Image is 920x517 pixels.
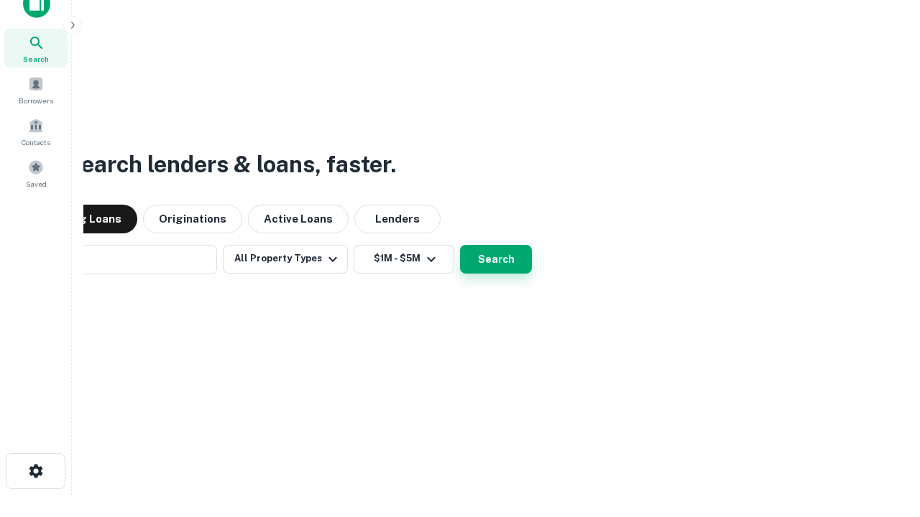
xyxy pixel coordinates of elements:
[22,136,50,148] span: Contacts
[4,29,68,67] a: Search
[354,245,454,274] button: $1M - $5M
[143,205,242,233] button: Originations
[4,112,68,151] a: Contacts
[4,70,68,109] a: Borrowers
[248,205,349,233] button: Active Loans
[26,178,47,190] span: Saved
[848,402,920,471] iframe: Chat Widget
[223,245,348,274] button: All Property Types
[19,95,53,106] span: Borrowers
[65,147,396,182] h3: Search lenders & loans, faster.
[23,53,49,65] span: Search
[4,154,68,192] a: Saved
[460,245,532,274] button: Search
[354,205,441,233] button: Lenders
